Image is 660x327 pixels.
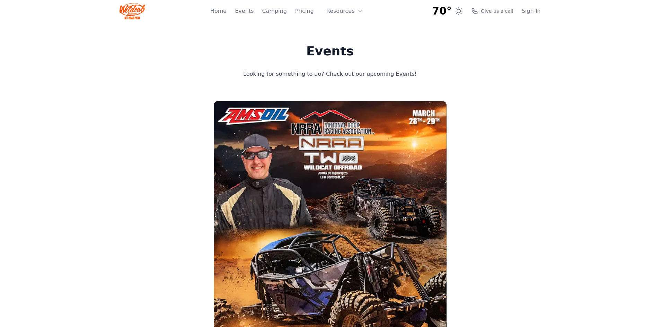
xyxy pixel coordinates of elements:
a: Sign In [522,7,541,15]
a: Camping [262,7,287,15]
a: Home [210,7,227,15]
a: Pricing [295,7,314,15]
img: Wildcat Logo [120,3,146,19]
button: Resources [322,4,367,18]
a: Give us a call [471,8,513,15]
h1: Events [215,44,445,58]
span: Give us a call [481,8,513,15]
span: 70° [432,5,452,17]
a: Events [235,7,254,15]
p: Looking for something to do? Check out our upcoming Events! [215,69,445,79]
